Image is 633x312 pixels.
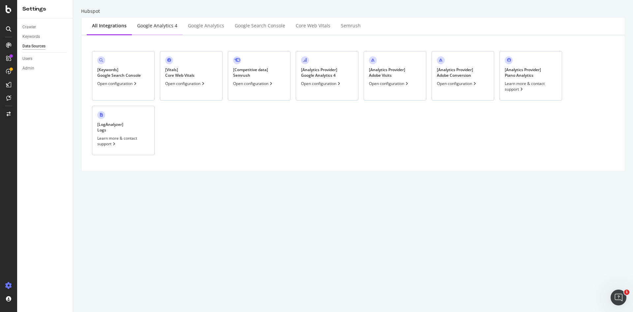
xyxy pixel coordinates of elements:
div: [ Vitals ] Core Web Vitals [165,67,195,78]
div: Admin [22,65,34,72]
div: [ Analytics Provider ] Piano Analytics [505,67,541,78]
div: Settings [22,5,68,13]
a: Admin [22,65,68,72]
div: [ Keywords ] Google Search Console [97,67,141,78]
a: Users [22,55,68,62]
div: Open configuration [97,81,138,86]
div: Open configuration [233,81,274,86]
div: Learn more & contact support [97,135,149,147]
div: All integrations [92,22,127,29]
div: Google Analytics [188,22,224,29]
div: [ Analytics Provider ] Google Analytics 4 [301,67,337,78]
div: [ Analytics Provider ] Adobe Conversion [437,67,473,78]
div: Core Web Vitals [296,22,330,29]
div: Semrush [341,22,361,29]
div: Open configuration [437,81,477,86]
a: Crawler [22,24,68,31]
div: Hubspot [81,8,625,14]
div: Google Search Console [235,22,285,29]
div: Data Sources [22,43,45,50]
div: [ LogAnalyzer ] Logs [97,122,123,133]
div: Crawler [22,24,36,31]
div: Google Analytics 4 [137,22,177,29]
a: Data Sources [22,43,68,50]
div: Learn more & contact support [505,81,557,92]
div: Open configuration [301,81,342,86]
div: Keywords [22,33,40,40]
div: [ Analytics Provider ] Adobe Visits [369,67,405,78]
a: Keywords [22,33,68,40]
div: Users [22,55,32,62]
div: Open configuration [369,81,409,86]
iframe: Intercom live chat [611,290,626,305]
span: 1 [624,290,629,295]
div: [ Competitive data ] Semrush [233,67,268,78]
div: Open configuration [165,81,206,86]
